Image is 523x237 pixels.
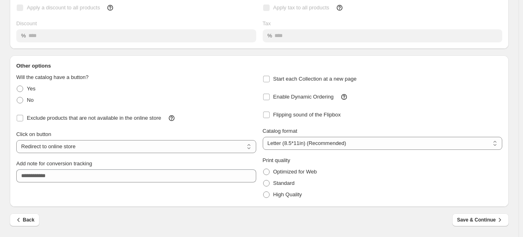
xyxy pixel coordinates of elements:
[10,213,39,226] button: Back
[27,86,35,92] span: Yes
[457,216,504,224] span: Save & Continue
[263,128,297,134] span: Catalog format
[16,20,37,26] span: Discount
[268,33,272,39] span: %
[273,94,334,100] span: Enable Dynamic Ordering
[273,112,341,118] span: Flipping sound of the Flipbox
[27,115,161,121] span: Exclude products that are not available in the online store
[15,216,35,224] span: Back
[273,76,357,82] span: Start each Collection at a new page
[273,4,329,11] span: Apply tax to all products
[16,131,51,137] span: Click on button
[452,213,509,226] button: Save & Continue
[27,4,100,11] span: Apply a discount to all products
[273,169,317,175] span: Optimized for Web
[27,97,34,103] span: No
[263,157,290,163] span: Print quality
[273,180,295,186] span: Standard
[16,74,89,80] span: Will the catalog have a button?
[263,20,271,26] span: Tax
[16,160,92,167] span: Add note for conversion tracking
[21,33,26,39] span: %
[16,62,502,70] h2: Other options
[273,191,302,197] span: High Quality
